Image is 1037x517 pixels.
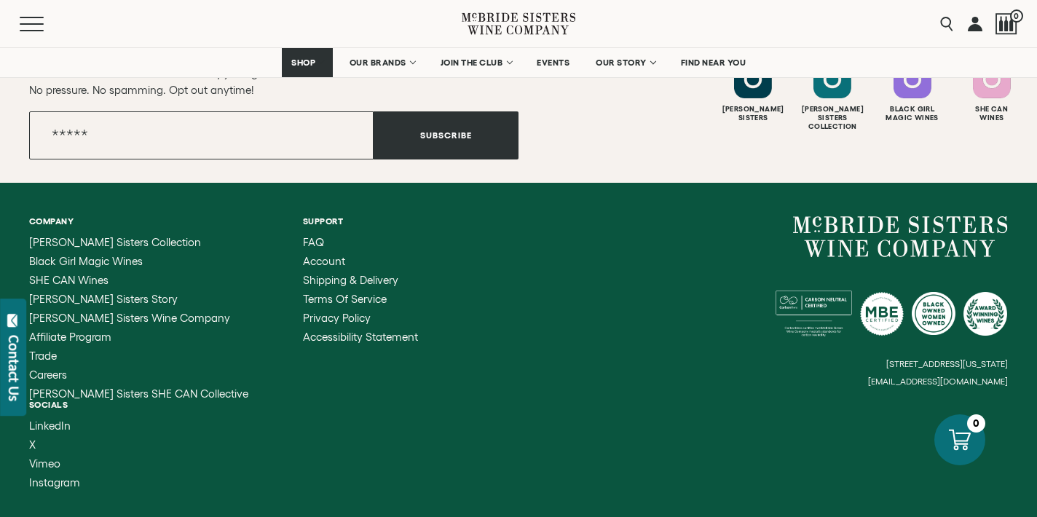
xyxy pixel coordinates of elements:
[29,312,248,324] a: McBride Sisters Wine Company
[29,331,248,343] a: Affiliate Program
[681,58,746,68] span: FIND NEAR YOU
[875,60,950,122] a: Follow Black Girl Magic Wines on Instagram Black GirlMagic Wines
[29,65,518,98] p: Follow our latest adventures in wine by joining our newsletter. No pressure. No spamming. Opt out...
[29,255,143,267] span: Black Girl Magic Wines
[29,369,248,381] a: Careers
[303,256,418,267] a: Account
[875,105,950,122] div: Black Girl Magic Wines
[303,312,371,324] span: Privacy Policy
[29,293,178,305] span: [PERSON_NAME] Sisters Story
[441,58,503,68] span: JOIN THE CLUB
[967,414,985,433] div: 0
[29,111,374,159] input: Email
[29,350,248,362] a: Trade
[29,331,111,343] span: Affiliate Program
[303,275,418,286] a: Shipping & Delivery
[527,48,579,77] a: EVENTS
[29,476,80,489] span: Instagram
[886,359,1008,368] small: [STREET_ADDRESS][US_STATE]
[20,17,72,31] button: Mobile Menu Trigger
[291,58,316,68] span: SHOP
[29,256,248,267] a: Black Girl Magic Wines
[350,58,406,68] span: OUR BRANDS
[29,387,248,400] span: [PERSON_NAME] Sisters SHE CAN Collective
[793,216,1008,257] a: McBride Sisters Wine Company
[537,58,569,68] span: EVENTS
[29,457,60,470] span: Vimeo
[29,388,248,400] a: McBride Sisters SHE CAN Collective
[340,48,424,77] a: OUR BRANDS
[303,237,418,248] a: FAQ
[671,48,756,77] a: FIND NEAR YOU
[715,105,791,122] div: [PERSON_NAME] Sisters
[29,477,80,489] a: Instagram
[29,237,248,248] a: McBride Sisters Collection
[303,293,387,305] span: Terms of Service
[794,60,870,131] a: Follow McBride Sisters Collection on Instagram [PERSON_NAME] SistersCollection
[29,293,248,305] a: McBride Sisters Story
[29,458,80,470] a: Vimeo
[29,419,71,432] span: LinkedIn
[29,368,67,381] span: Careers
[303,236,324,248] span: FAQ
[29,236,201,248] span: [PERSON_NAME] Sisters Collection
[1010,9,1023,23] span: 0
[303,255,345,267] span: Account
[29,350,57,362] span: Trade
[29,420,80,432] a: LinkedIn
[431,48,521,77] a: JOIN THE CLUB
[303,312,418,324] a: Privacy Policy
[29,274,109,286] span: SHE CAN Wines
[954,60,1030,122] a: Follow SHE CAN Wines on Instagram She CanWines
[715,60,791,122] a: Follow McBride Sisters on Instagram [PERSON_NAME]Sisters
[282,48,333,77] a: SHOP
[596,58,647,68] span: OUR STORY
[794,105,870,131] div: [PERSON_NAME] Sisters Collection
[374,111,518,159] button: Subscribe
[29,275,248,286] a: SHE CAN Wines
[29,438,36,451] span: X
[7,335,21,401] div: Contact Us
[303,331,418,343] a: Accessibility Statement
[303,293,418,305] a: Terms of Service
[586,48,664,77] a: OUR STORY
[303,274,398,286] span: Shipping & Delivery
[29,312,230,324] span: [PERSON_NAME] Sisters Wine Company
[29,439,80,451] a: X
[868,376,1008,387] small: [EMAIL_ADDRESS][DOMAIN_NAME]
[954,105,1030,122] div: She Can Wines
